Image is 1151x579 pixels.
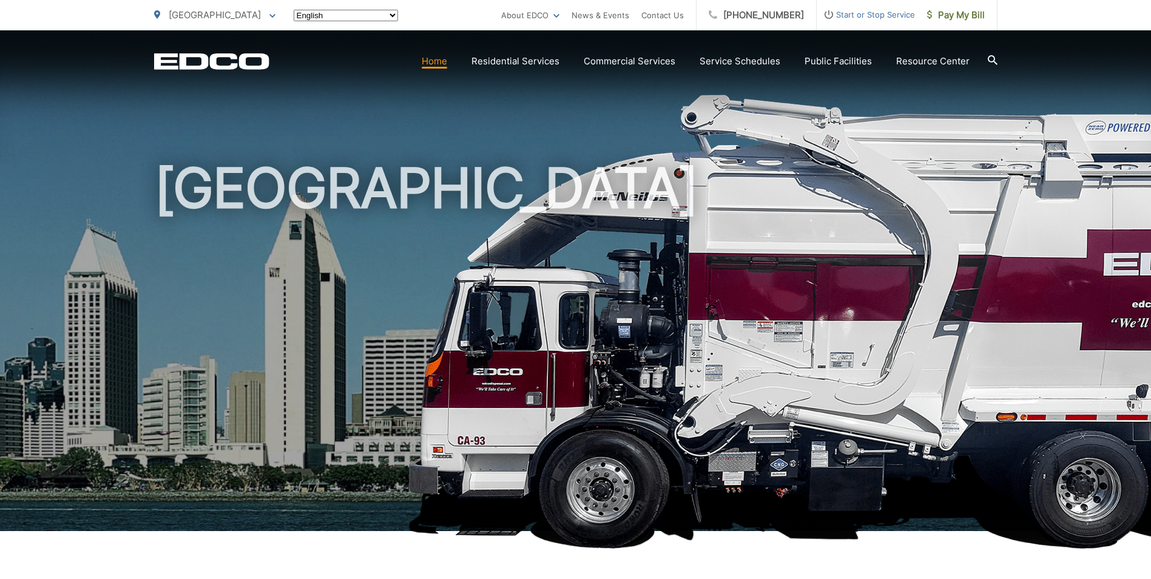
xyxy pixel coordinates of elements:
[896,54,970,69] a: Resource Center
[471,54,559,69] a: Residential Services
[422,54,447,69] a: Home
[154,53,269,70] a: EDCD logo. Return to the homepage.
[700,54,780,69] a: Service Schedules
[294,10,398,21] select: Select a language
[641,8,684,22] a: Contact Us
[805,54,872,69] a: Public Facilities
[927,8,985,22] span: Pay My Bill
[572,8,629,22] a: News & Events
[169,9,261,21] span: [GEOGRAPHIC_DATA]
[501,8,559,22] a: About EDCO
[584,54,675,69] a: Commercial Services
[154,158,997,542] h1: [GEOGRAPHIC_DATA]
